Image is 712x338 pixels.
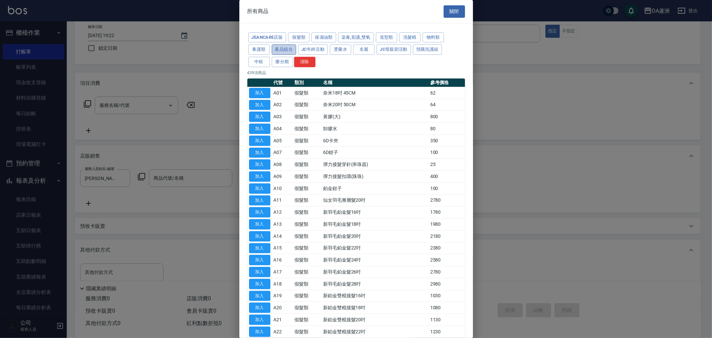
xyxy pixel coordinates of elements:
td: 彈力接髮穿針(串珠器) [321,159,429,171]
td: 64 [429,99,465,111]
td: 卸膠水 [321,123,429,135]
td: 假髮類 [293,182,321,194]
th: 類別 [293,78,321,87]
td: A10 [272,182,293,194]
th: 參考價格 [429,78,465,87]
button: 保濕油類 [311,32,336,43]
td: 2380 [429,242,465,254]
td: 2980 [429,278,465,290]
td: 6D鉗子 [321,147,429,159]
td: 假髮類 [293,254,321,266]
td: 假髮類 [293,135,321,147]
td: A17 [272,266,293,278]
button: JC年終活動 [298,44,328,55]
td: A16 [272,254,293,266]
td: A12 [272,206,293,218]
button: 加入 [249,291,270,301]
td: 假髮類 [293,99,321,111]
button: 加入 [249,136,270,146]
button: 樂分期 [272,57,293,67]
td: 假髮類 [293,290,321,302]
button: 加入 [249,195,270,206]
th: 名稱 [321,78,429,87]
td: 62 [429,87,465,99]
td: A02 [272,99,293,111]
td: 1130 [429,314,465,326]
td: 350 [429,135,465,147]
td: 奈米18吋 45CM [321,87,429,99]
td: 新鉑金雙棍接髮20吋 [321,314,429,326]
td: A07 [272,147,293,159]
td: 1230 [429,326,465,338]
button: 加入 [249,231,270,241]
td: A05 [272,135,293,147]
td: 新羽毛鉑金髮22吋 [321,242,429,254]
button: 加入 [249,303,270,313]
td: 100 [429,147,465,159]
button: 加入 [249,279,270,289]
td: A21 [272,314,293,326]
span: 所有商品 [247,8,269,15]
td: 25 [429,159,465,171]
td: 仙女羽毛漸層髮20吋 [321,194,429,206]
td: 假髮類 [293,302,321,314]
p: 439 項商品 [247,70,465,76]
td: 新羽毛鉑金髮20吋 [321,230,429,242]
td: 彈力接髮扣環(珠珠) [321,171,429,183]
td: 假髮類 [293,230,321,242]
button: 加入 [249,159,270,170]
td: 奈米20吋 50CM [321,99,429,111]
td: 假髮類 [293,278,321,290]
td: 1780 [429,206,465,218]
td: 假髮類 [293,111,321,123]
button: 加入 [249,267,270,277]
td: A14 [272,230,293,242]
button: 染膏,彩護,雙氧 [338,32,374,43]
button: 加入 [249,243,270,253]
button: 加入 [249,100,270,110]
button: 加入 [249,171,270,182]
button: 假髮類 [288,32,309,43]
td: 假髮類 [293,87,321,99]
button: 造型類 [376,32,397,43]
td: 新羽毛鉑金髮24吋 [321,254,429,266]
td: A08 [272,159,293,171]
td: 新羽毛鉑金髮16吋 [321,206,429,218]
td: A19 [272,290,293,302]
button: 關閉 [444,5,465,18]
button: JeanCare店販 [248,32,286,43]
td: A09 [272,171,293,183]
td: 黃膠(大) [321,111,429,123]
td: A18 [272,278,293,290]
button: 燙藥水 [330,44,351,55]
td: 800 [429,111,465,123]
td: 80 [429,123,465,135]
td: A03 [272,111,293,123]
td: 100 [429,182,465,194]
td: 假髮類 [293,242,321,254]
td: A22 [272,326,293,338]
td: 假髮類 [293,123,321,135]
td: 假髮類 [293,266,321,278]
button: 加入 [249,124,270,134]
td: 新鉑金雙棍接髮16吋 [321,290,429,302]
td: A15 [272,242,293,254]
td: 2180 [429,230,465,242]
button: 預購洗護組 [413,44,442,55]
td: 假髮類 [293,218,321,230]
td: 2780 [429,266,465,278]
button: 加入 [249,315,270,325]
td: A11 [272,194,293,206]
button: 洗髮精 [399,32,421,43]
button: 清除 [294,57,315,67]
td: 新鉑金雙棍接髮22吋 [321,326,429,338]
td: A13 [272,218,293,230]
td: 新羽毛鉑金髮28吋 [321,278,429,290]
td: 1030 [429,290,465,302]
button: JC母親節活動 [377,44,411,55]
td: 假髮類 [293,171,321,183]
td: 假髮類 [293,159,321,171]
button: 養護類 [248,44,270,55]
td: 1080 [429,302,465,314]
button: 加入 [249,88,270,98]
